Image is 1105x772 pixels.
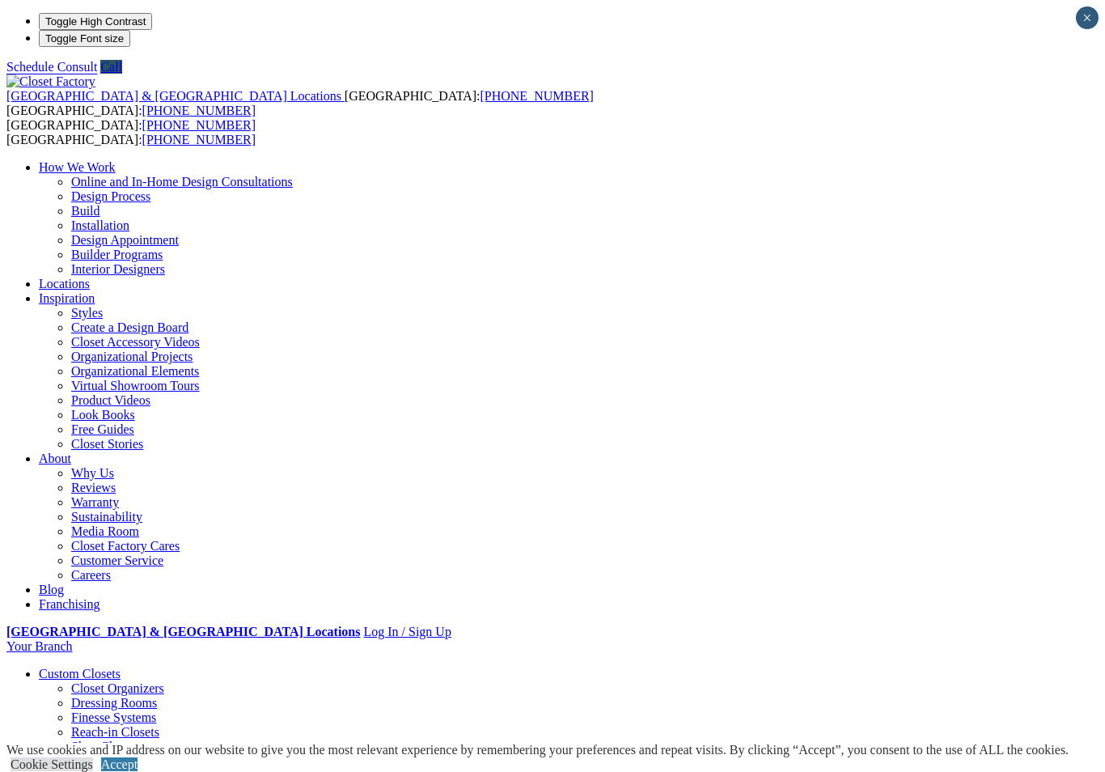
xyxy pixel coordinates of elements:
a: Online and In-Home Design Consultations [71,175,293,189]
a: About [39,452,71,465]
a: Build [71,204,100,218]
a: Virtual Showroom Tours [71,379,200,392]
a: Reach-in Closets [71,725,159,739]
a: Accept [101,757,138,771]
button: Toggle High Contrast [39,13,152,30]
a: Product Videos [71,393,150,407]
a: Organizational Projects [71,350,193,363]
a: Free Guides [71,422,134,436]
span: [GEOGRAPHIC_DATA]: [GEOGRAPHIC_DATA]: [6,118,256,146]
a: Dressing Rooms [71,696,157,710]
a: [GEOGRAPHIC_DATA] & [GEOGRAPHIC_DATA] Locations [6,625,360,638]
a: Organizational Elements [71,364,199,378]
a: Look Books [71,408,135,422]
a: [PHONE_NUMBER] [142,104,256,117]
a: Create a Design Board [71,320,188,334]
a: [PHONE_NUMBER] [142,118,256,132]
a: Custom Closets [39,667,121,681]
a: Locations [39,277,90,291]
a: [PHONE_NUMBER] [142,133,256,146]
a: Design Process [71,189,150,203]
a: Installation [71,218,129,232]
span: Toggle High Contrast [45,15,146,28]
img: Closet Factory [6,74,95,89]
button: Toggle Font size [39,30,130,47]
a: Builder Programs [71,248,163,261]
a: Finesse Systems [71,710,156,724]
a: Customer Service [71,554,163,567]
a: Closet Stories [71,437,143,451]
a: Inspiration [39,291,95,305]
a: Sustainability [71,510,142,524]
a: Styles [71,306,103,320]
a: Your Branch [6,639,72,653]
a: Blog [39,583,64,596]
a: Call [100,60,122,74]
span: [GEOGRAPHIC_DATA] & [GEOGRAPHIC_DATA] Locations [6,89,341,103]
a: Cookie Settings [11,757,93,771]
a: Interior Designers [71,262,165,276]
a: Franchising [39,597,100,611]
a: Media Room [71,524,139,538]
a: Closet Factory Cares [71,539,180,553]
a: How We Work [39,160,116,174]
a: Shoe Closets [71,740,138,753]
span: [GEOGRAPHIC_DATA]: [GEOGRAPHIC_DATA]: [6,89,594,117]
a: Schedule Consult [6,60,97,74]
a: Reviews [71,481,116,494]
a: [PHONE_NUMBER] [480,89,593,103]
div: We use cookies and IP address on our website to give you the most relevant experience by remember... [6,743,1069,757]
span: Toggle Font size [45,32,124,45]
button: Close [1076,6,1099,29]
a: Closet Accessory Videos [71,335,200,349]
a: Design Appointment [71,233,179,247]
a: Why Us [71,466,114,480]
a: Closet Organizers [71,681,164,695]
a: Careers [71,568,111,582]
a: Warranty [71,495,119,509]
a: [GEOGRAPHIC_DATA] & [GEOGRAPHIC_DATA] Locations [6,89,345,103]
a: Log In / Sign Up [363,625,451,638]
